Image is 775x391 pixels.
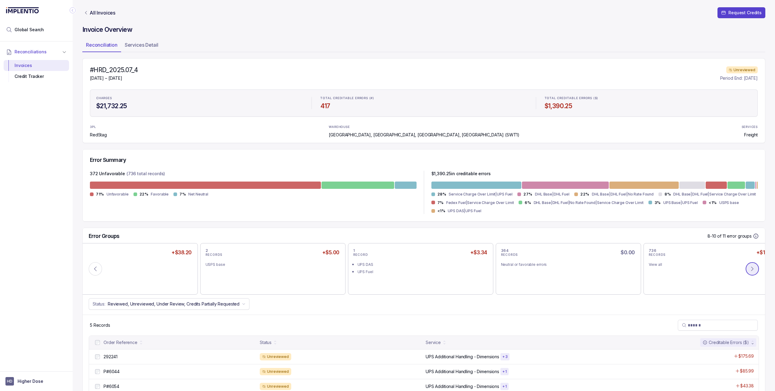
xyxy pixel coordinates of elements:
[502,384,507,389] p: + 1
[501,262,631,268] div: Neutral or favorable errors
[82,40,121,52] li: Tab Reconciliation
[96,96,112,100] p: CHARGES
[663,200,698,206] p: UPS Base|UPS Fuel
[534,200,644,206] p: DHL Base|DHL Fuel|No Rate Found|Service Charge Over Limit
[426,369,499,375] p: UPS Additional Handling - Dimensions
[95,384,100,389] input: checkbox-checkbox
[8,71,64,82] div: Credit Tracker
[728,10,762,16] p: Request Credits
[619,249,636,256] h5: $0.00
[727,233,752,239] p: error groups
[89,298,249,310] button: Status:Reviewed, Unreviewed, Under Review, Credits Partially Requested
[720,75,758,81] p: Period End: [DATE]
[82,25,765,34] h4: Invoice Overview
[329,125,350,129] p: WAREHOUSE
[206,253,223,257] p: RECORDS
[426,354,499,360] p: UPS Additional Handling - Dimensions
[104,369,120,375] p: P#6044
[446,200,514,206] p: Fedex Fuel|Service Charge Over Limit
[449,191,513,197] p: Service Charge Over Limit|UPS Fuel
[719,200,739,206] p: USPS base
[502,369,507,374] p: + 1
[188,191,208,197] p: Net Neutral
[501,253,518,257] p: RECORDS
[525,200,531,205] p: 6%
[545,102,751,110] h4: $1,390.25
[740,383,754,389] p: $43.38
[90,322,110,328] div: Remaining page entries
[437,192,447,197] p: 28%
[95,340,100,345] input: checkbox-checkbox
[502,354,508,359] p: + 3
[437,209,446,213] p: <1%
[15,49,47,55] span: Reconciliations
[86,41,117,48] p: Reconciliation
[260,368,291,375] div: Unreviewed
[535,191,569,197] p: DHL Base|DHL Fuel
[673,191,756,197] p: DHL Base|DHL Fuel|Service Charge Over Limit
[104,339,137,346] div: Order Reference
[121,40,162,52] li: Tab Services Detail
[151,191,169,197] p: Favorable
[320,102,527,110] h4: 417
[89,233,120,239] h5: Error Groups
[4,45,69,58] button: Reconciliations
[426,339,441,346] div: Service
[90,125,106,129] p: 3PL
[726,66,758,74] div: Unreviewed
[448,208,481,214] p: UPS DAS|UPS Fuel
[260,353,291,360] div: Unreviewed
[96,192,104,197] p: 71%
[358,269,488,275] div: UPS Fuel
[8,60,64,71] div: Invoices
[649,253,666,257] p: RECORDS
[90,89,758,117] ul: Statistic Highlights
[426,383,499,389] p: UPS Additional Handling - Dimensions
[469,249,488,256] h5: +$3.34
[541,92,755,114] li: Statistic TOTAL CREDITABLE ERRORS ($)
[523,192,533,197] p: 27%
[592,191,654,197] p: DHL Base|DHL Fuel|No Rate Found
[709,200,717,205] p: <1%
[69,7,76,14] div: Collapse Icon
[170,249,193,256] h5: +$38.20
[62,269,192,275] div: UPS Fuel
[580,192,589,197] p: 22%
[90,66,138,74] h4: #HRD_2025.07_4
[90,132,107,138] p: RedStag
[93,301,105,307] p: Status:
[93,92,307,114] li: Statistic CHARGES
[127,171,165,178] p: (736 total records)
[62,262,192,268] div: UPS Base
[742,125,758,129] p: SERVICES
[107,191,129,197] p: Unfavorable
[665,192,671,197] p: 8%
[90,171,125,178] p: 372 Unfavorable
[82,10,117,16] a: Link All Invoices
[717,7,765,18] button: Request Credits
[90,10,115,16] p: All Invoices
[703,339,749,346] div: Creditable Errors ($)
[90,322,110,328] p: 5 Records
[317,92,531,114] li: Statistic TOTAL CREDITABLE ERRORS (#)
[4,59,69,83] div: Reconciliations
[744,132,758,138] p: Freight
[358,262,488,268] div: UPS DAS
[15,27,44,33] span: Global Search
[206,248,208,253] p: 2
[5,377,14,386] span: User initials
[655,200,661,205] p: 3%
[545,96,599,100] p: TOTAL CREDITABLE ERRORS ($)
[104,354,117,360] p: 292241
[18,378,43,384] p: Higher Dose
[321,249,341,256] h5: +$5.00
[95,369,100,374] input: checkbox-checkbox
[320,96,374,100] p: TOTAL CREDITABLE ERRORS (#)
[206,262,336,268] div: USPS base
[140,192,149,197] p: 22%
[95,354,100,359] input: checkbox-checkbox
[90,75,138,81] p: [DATE] – [DATE]
[437,200,444,205] p: 7%
[125,41,158,48] p: Services Detail
[180,192,186,197] p: 7%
